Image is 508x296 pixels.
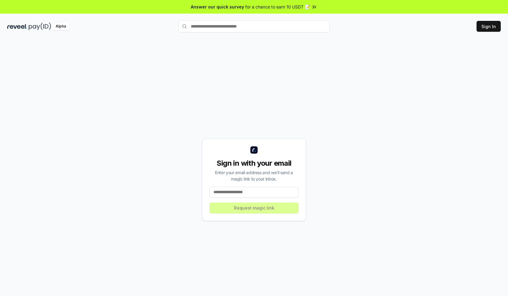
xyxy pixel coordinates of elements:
[250,146,258,154] img: logo_small
[210,158,298,168] div: Sign in with your email
[477,21,501,32] button: Sign In
[29,23,51,30] img: pay_id
[245,4,310,10] span: for a chance to earn 10 USDT 📝
[52,23,69,30] div: Alpha
[7,23,28,30] img: reveel_dark
[191,4,244,10] span: Answer our quick survey
[210,169,298,182] div: Enter your email address and we’ll send a magic link to your inbox.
